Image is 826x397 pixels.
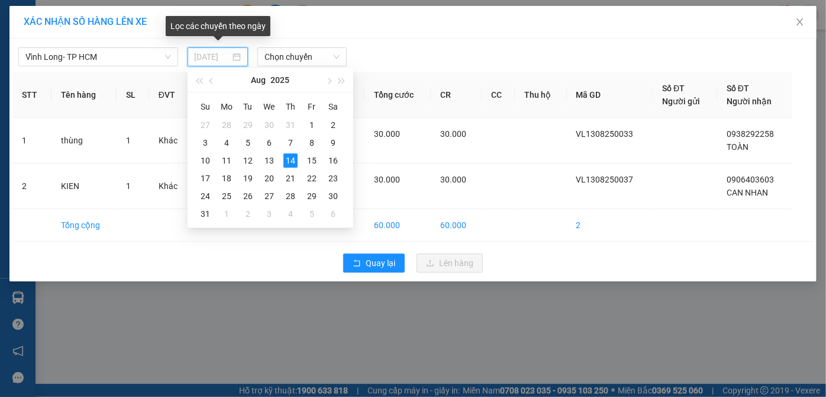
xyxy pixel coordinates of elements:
div: 30 [262,118,276,132]
th: Tu [237,97,259,116]
div: 28 [283,189,298,203]
div: 29 [305,189,319,203]
td: 2025-08-24 [195,187,216,205]
span: 30.000 [374,129,400,139]
td: 2025-08-07 [280,134,301,152]
td: 2025-08-04 [216,134,237,152]
td: 2025-08-23 [322,169,344,187]
div: 20 [262,171,276,185]
div: 4 [283,207,298,221]
td: 2025-08-31 [195,205,216,223]
div: 3 [262,207,276,221]
div: 26 [241,189,255,203]
span: VL1308250037 [576,175,634,184]
button: rollbackQuay lại [343,254,405,273]
td: 60.000 [364,209,431,242]
div: 28 [220,118,234,132]
td: 2025-08-13 [259,152,280,169]
td: 2025-09-01 [216,205,237,223]
div: 1 [220,207,234,221]
span: 0906403603 [727,175,774,184]
div: 13 [262,153,276,168]
div: 31 [198,207,212,221]
div: 30 [326,189,340,203]
div: 31 [283,118,298,132]
th: CR [431,72,482,118]
span: 1 [126,136,131,145]
td: 2 [12,164,51,209]
span: 1 [126,181,131,191]
td: 2025-08-06 [259,134,280,152]
td: Tổng cộng [51,209,117,242]
div: 6 [326,207,340,221]
div: 4 [220,136,234,150]
div: 29 [241,118,255,132]
th: We [259,97,280,116]
div: 5 [305,207,319,221]
div: 24 [198,189,212,203]
div: 23 [326,171,340,185]
td: 2025-09-04 [280,205,301,223]
th: ĐVT [149,72,192,118]
button: Close [783,6,817,39]
th: Su [195,97,216,116]
span: Số ĐT [662,84,685,93]
div: 9 [326,136,340,150]
td: 2025-08-10 [195,152,216,169]
span: TOÀN [727,142,748,152]
span: Quay lại [366,257,395,270]
div: 27 [262,189,276,203]
span: rollback [353,259,361,268]
td: 2025-07-29 [237,116,259,134]
td: 2025-08-26 [237,187,259,205]
div: 15 [305,153,319,168]
td: 2025-08-17 [195,169,216,187]
div: 19 [241,171,255,185]
th: Tổng cước [364,72,431,118]
td: 2025-08-14 [280,152,301,169]
td: 2025-08-03 [195,134,216,152]
td: 2025-08-27 [259,187,280,205]
span: Chọn chuyến [264,48,340,66]
td: Khác [149,118,192,164]
td: 2 [567,209,653,242]
td: 2025-08-21 [280,169,301,187]
th: Th [280,97,301,116]
td: 2025-08-09 [322,134,344,152]
td: 2025-08-16 [322,152,344,169]
div: 18 [220,171,234,185]
span: Vĩnh Long- TP HCM [25,48,171,66]
td: 60.000 [431,209,482,242]
td: 2025-08-28 [280,187,301,205]
div: 2 [326,118,340,132]
span: 30.000 [440,175,466,184]
button: Aug [251,68,266,92]
span: Người nhận [727,97,772,106]
td: 2025-09-05 [301,205,322,223]
td: 2025-08-02 [322,116,344,134]
td: 2025-07-30 [259,116,280,134]
td: 2025-07-27 [195,116,216,134]
td: 2025-08-30 [322,187,344,205]
th: Sa [322,97,344,116]
button: uploadLên hàng [417,254,483,273]
td: 2025-08-22 [301,169,322,187]
div: 10 [198,153,212,168]
td: 2025-09-03 [259,205,280,223]
div: 5 [241,136,255,150]
div: 21 [283,171,298,185]
td: KIEN [51,164,117,209]
div: 12 [241,153,255,168]
div: 27 [198,118,212,132]
span: Số ĐT [727,84,749,93]
span: XÁC NHẬN SỐ HÀNG LÊN XE [24,16,147,27]
td: 2025-08-20 [259,169,280,187]
td: 2025-08-15 [301,152,322,169]
div: 7 [283,136,298,150]
span: close [795,17,805,27]
button: 2025 [271,68,290,92]
td: 2025-08-12 [237,152,259,169]
span: Người gửi [662,97,700,106]
th: Thu hộ [515,72,566,118]
div: 22 [305,171,319,185]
